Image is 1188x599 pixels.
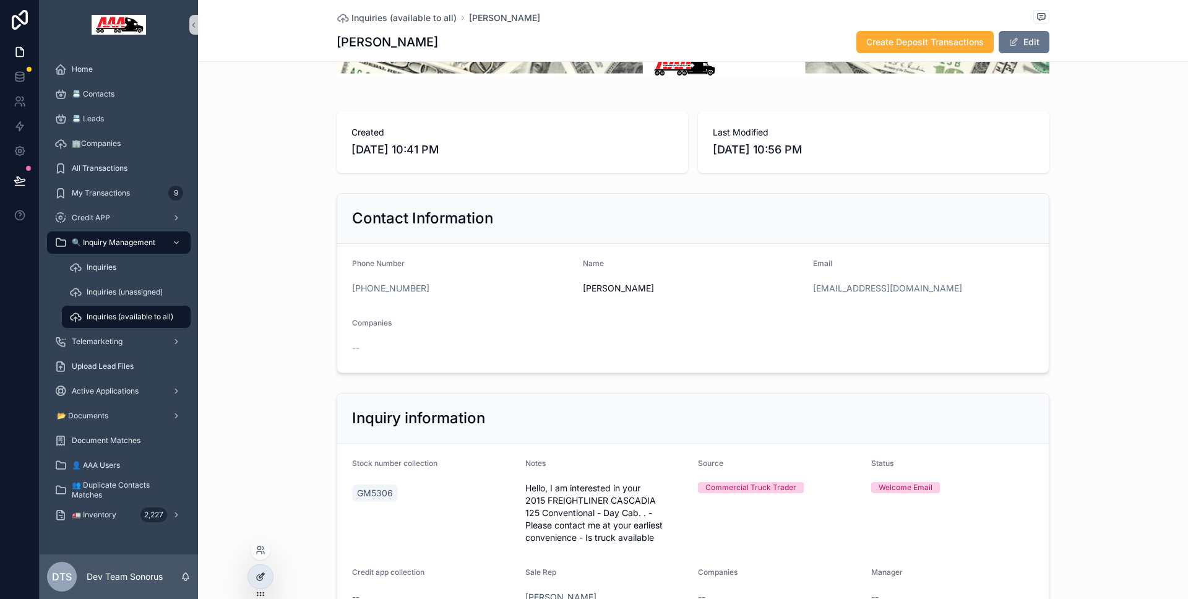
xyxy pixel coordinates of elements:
span: 📇 Contacts [72,89,114,99]
div: 9 [168,186,183,200]
a: Inquiries (unassigned) [62,281,191,303]
span: -- [352,342,359,354]
a: 👥 Duplicate Contacts Matches [47,479,191,501]
a: Inquiries (available to all) [62,306,191,328]
span: Create Deposit Transactions [866,36,984,48]
span: 🚛 Inventory [72,510,116,520]
a: [EMAIL_ADDRESS][DOMAIN_NAME] [813,282,962,295]
span: Status [871,459,893,468]
div: Commercial Truck Trader [705,482,796,493]
button: Edit [999,31,1049,53]
span: Source [698,459,723,468]
a: 📇 Leads [47,108,191,130]
div: Welcome Email [879,482,932,493]
span: Manager [871,567,903,577]
span: Last Modified [713,126,1035,139]
span: Stock number collection [352,459,437,468]
a: Credit APP [47,207,191,229]
span: Inquiries (available to all) [351,12,457,24]
span: 👤 AAA Users [72,460,120,470]
a: 🚛 Inventory2,227 [47,504,191,526]
span: Companies [698,567,738,577]
span: My Transactions [72,188,130,198]
a: [PERSON_NAME] [469,12,540,24]
span: Home [72,64,93,74]
span: Companies [352,318,392,327]
div: 2,227 [140,507,167,522]
a: Active Applications [47,380,191,402]
span: Upload Lead Files [72,361,134,371]
a: Document Matches [47,429,191,452]
span: 🔍 Inquiry Management [72,238,155,248]
h2: Contact Information [352,209,493,228]
span: Credit app collection [352,567,424,577]
p: Dev Team Sonorus [87,571,163,583]
a: 🏢Companies [47,132,191,155]
span: Inquiries (available to all) [87,312,173,322]
a: 📂 Documents [47,405,191,427]
span: Credit APP [72,213,110,223]
span: [DATE] 10:41 PM [351,141,673,158]
span: Phone Number [352,259,405,268]
span: 👥 Duplicate Contacts Matches [72,480,178,500]
span: GM5306 [357,487,393,499]
a: My Transactions9 [47,182,191,204]
span: Notes [525,459,546,468]
a: 👤 AAA Users [47,454,191,476]
a: Telemarketing [47,330,191,353]
span: 📇 Leads [72,114,104,124]
span: Email [813,259,832,268]
span: Hello, I am interested in your 2015 FREIGHTLINER CASCADIA 125 Conventional - Day Cab. . - Please ... [525,482,689,544]
span: Telemarketing [72,337,123,347]
h1: [PERSON_NAME] [337,33,438,51]
a: [PHONE_NUMBER] [352,282,429,295]
span: 📂 Documents [57,411,108,421]
a: All Transactions [47,157,191,179]
span: 🏢Companies [72,139,121,149]
a: Inquiries (available to all) [337,12,457,24]
span: Inquiries [87,262,116,272]
span: All Transactions [72,163,127,173]
span: [DATE] 10:56 PM [713,141,1035,158]
div: scrollable content [40,50,198,542]
img: App logo [92,15,146,35]
span: Name [583,259,604,268]
span: Created [351,126,673,139]
a: Inquiries [62,256,191,278]
span: Inquiries (unassigned) [87,287,163,297]
a: 🔍 Inquiry Management [47,231,191,254]
span: DTS [52,569,72,584]
a: Upload Lead Files [47,355,191,377]
a: GM5306 [352,485,398,502]
span: Document Matches [72,436,140,446]
a: 📇 Contacts [47,83,191,105]
h2: Inquiry information [352,408,485,428]
span: Sale Rep [525,567,556,577]
a: Home [47,58,191,80]
button: Create Deposit Transactions [856,31,994,53]
span: [PERSON_NAME] [583,282,804,295]
span: Active Applications [72,386,139,396]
